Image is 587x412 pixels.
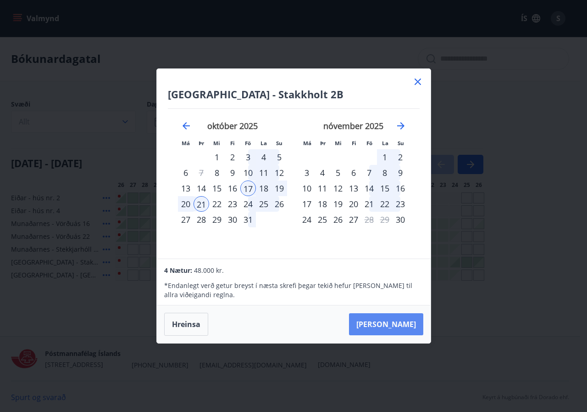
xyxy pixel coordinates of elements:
[315,212,330,227] td: Choose þriðjudagur, 25. nóvember 2025 as your check-in date. It’s available.
[377,165,393,181] td: Choose laugardagur, 8. nóvember 2025 as your check-in date. It’s available.
[377,181,393,196] div: 15
[330,196,346,212] div: 19
[315,181,330,196] div: 11
[225,212,240,227] td: Choose fimmtudagur, 30. október 2025 as your check-in date. It’s available.
[194,165,209,181] td: Choose þriðjudagur, 7. október 2025 as your check-in date. It’s available.
[271,165,287,181] div: 12
[181,120,192,131] div: Move backward to switch to the previous month.
[361,212,377,227] div: Aðeins útritun í boði
[320,140,326,147] small: Þr
[256,196,271,212] td: Choose laugardagur, 25. október 2025 as your check-in date. It’s available.
[335,140,342,147] small: Mi
[271,149,287,165] div: 5
[315,165,330,181] td: Choose þriðjudagur, 4. nóvember 2025 as your check-in date. It’s available.
[225,149,240,165] td: Choose fimmtudagur, 2. október 2025 as your check-in date. It’s available.
[315,196,330,212] div: 18
[346,181,361,196] div: 13
[168,87,420,101] h4: [GEOGRAPHIC_DATA] - Stakkholt 2B
[194,212,209,227] td: Choose þriðjudagur, 28. október 2025 as your check-in date. It’s available.
[178,212,194,227] td: Choose mánudagur, 27. október 2025 as your check-in date. It’s available.
[164,266,192,275] span: 4 Nætur:
[240,196,256,212] td: Choose föstudagur, 24. október 2025 as your check-in date. It’s available.
[209,149,225,165] td: Choose miðvikudagur, 1. október 2025 as your check-in date. It’s available.
[330,212,346,227] div: 26
[209,212,225,227] div: 29
[346,212,361,227] div: 27
[315,165,330,181] div: 4
[240,165,256,181] td: Choose föstudagur, 10. október 2025 as your check-in date. It’s available.
[209,196,225,212] div: 22
[225,196,240,212] div: 23
[395,120,406,131] div: Move forward to switch to the next month.
[178,181,194,196] div: 13
[346,196,361,212] td: Choose fimmtudagur, 20. nóvember 2025 as your check-in date. It’s available.
[346,181,361,196] td: Choose fimmtudagur, 13. nóvember 2025 as your check-in date. It’s available.
[361,181,377,196] td: Choose föstudagur, 14. nóvember 2025 as your check-in date. It’s available.
[299,181,315,196] div: 10
[393,212,408,227] td: Choose sunnudagur, 30. nóvember 2025 as your check-in date. It’s available.
[256,181,271,196] div: 18
[225,181,240,196] div: 16
[256,165,271,181] td: Choose laugardagur, 11. október 2025 as your check-in date. It’s available.
[366,140,372,147] small: Fö
[209,165,225,181] td: Choose miðvikudagur, 8. október 2025 as your check-in date. It’s available.
[240,196,256,212] div: 24
[194,196,209,212] td: Selected as end date. þriðjudagur, 21. október 2025
[382,140,388,147] small: La
[361,212,377,227] td: Choose föstudagur, 28. nóvember 2025 as your check-in date. It’s available.
[240,165,256,181] div: 10
[194,181,209,196] td: Choose þriðjudagur, 14. október 2025 as your check-in date. It’s available.
[178,165,194,181] div: 6
[240,212,256,227] td: Choose föstudagur, 31. október 2025 as your check-in date. It’s available.
[207,120,258,131] strong: október 2025
[393,181,408,196] div: 16
[240,149,256,165] td: Choose föstudagur, 3. október 2025 as your check-in date. It’s available.
[377,181,393,196] td: Choose laugardagur, 15. nóvember 2025 as your check-in date. It’s available.
[256,196,271,212] div: 25
[256,149,271,165] div: 4
[330,165,346,181] td: Choose miðvikudagur, 5. nóvember 2025 as your check-in date. It’s available.
[178,212,194,227] div: 27
[271,196,287,212] div: 26
[361,165,377,181] div: 7
[377,149,393,165] td: Choose laugardagur, 1. nóvember 2025 as your check-in date. It’s available.
[168,109,420,248] div: Calendar
[245,140,251,147] small: Fö
[299,196,315,212] div: 17
[209,181,225,196] td: Choose miðvikudagur, 15. október 2025 as your check-in date. It’s available.
[209,196,225,212] td: Choose miðvikudagur, 22. október 2025 as your check-in date. It’s available.
[178,196,194,212] td: Selected. mánudagur, 20. október 2025
[271,196,287,212] td: Choose sunnudagur, 26. október 2025 as your check-in date. It’s available.
[240,212,256,227] div: 31
[240,181,256,196] div: 17
[178,165,194,181] td: Choose mánudagur, 6. október 2025 as your check-in date. It’s available.
[225,165,240,181] td: Choose fimmtudagur, 9. október 2025 as your check-in date. It’s available.
[349,313,423,335] button: [PERSON_NAME]
[230,140,235,147] small: Fi
[225,149,240,165] div: 2
[299,181,315,196] td: Choose mánudagur, 10. nóvember 2025 as your check-in date. It’s available.
[271,149,287,165] td: Choose sunnudagur, 5. október 2025 as your check-in date. It’s available.
[299,212,315,227] td: Choose mánudagur, 24. nóvember 2025 as your check-in date. It’s available.
[393,149,408,165] div: 2
[346,212,361,227] td: Choose fimmtudagur, 27. nóvember 2025 as your check-in date. It’s available.
[330,196,346,212] td: Choose miðvikudagur, 19. nóvember 2025 as your check-in date. It’s available.
[164,281,423,299] p: * Endanlegt verð getur breyst í næsta skrefi þegar tekið hefur [PERSON_NAME] til allra viðeigandi...
[225,196,240,212] td: Choose fimmtudagur, 23. október 2025 as your check-in date. It’s available.
[377,165,393,181] div: 8
[225,212,240,227] div: 30
[199,140,204,147] small: Þr
[361,196,377,212] td: Choose föstudagur, 21. nóvember 2025 as your check-in date. It’s available.
[323,120,383,131] strong: nóvember 2025
[393,149,408,165] td: Choose sunnudagur, 2. nóvember 2025 as your check-in date. It’s available.
[299,165,315,181] div: 3
[194,196,209,212] div: 21
[303,140,311,147] small: Má
[178,196,194,212] div: 20
[361,165,377,181] td: Choose föstudagur, 7. nóvember 2025 as your check-in date. It’s available.
[346,196,361,212] div: 20
[393,196,408,212] div: 23
[256,165,271,181] div: 11
[256,181,271,196] td: Selected. laugardagur, 18. október 2025
[299,212,315,227] div: 24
